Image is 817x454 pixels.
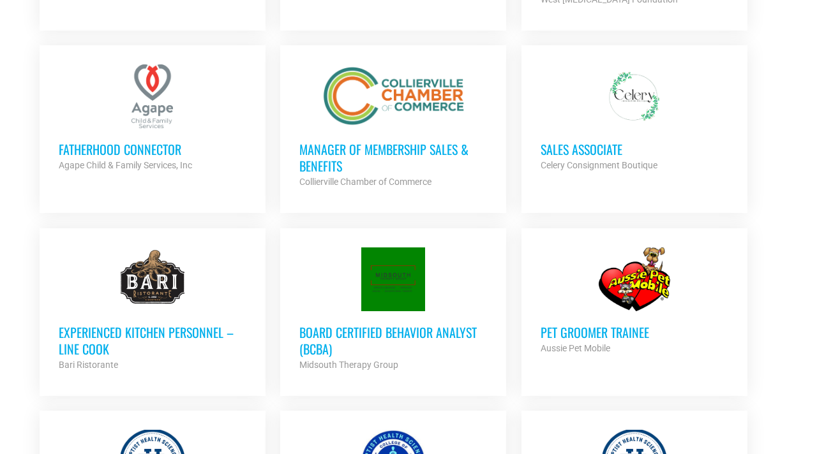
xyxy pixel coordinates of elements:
[59,360,118,370] strong: Bari Ristorante
[541,160,657,170] strong: Celery Consignment Boutique
[280,228,506,392] a: Board Certified Behavior Analyst (BCBA) Midsouth Therapy Group
[299,324,487,357] h3: Board Certified Behavior Analyst (BCBA)
[541,324,728,340] h3: Pet Groomer Trainee
[59,160,192,170] strong: Agape Child & Family Services, Inc
[299,360,398,370] strong: Midsouth Therapy Group
[521,228,747,375] a: Pet Groomer Trainee Aussie Pet Mobile
[59,141,246,157] h3: Fatherhood Connector
[541,343,610,353] strong: Aussie Pet Mobile
[299,141,487,174] h3: Manager of Membership Sales & Benefits
[59,324,246,357] h3: Experienced Kitchen Personnel – Line Cook
[521,45,747,192] a: Sales Associate Celery Consignment Boutique
[40,45,266,192] a: Fatherhood Connector Agape Child & Family Services, Inc
[40,228,266,392] a: Experienced Kitchen Personnel – Line Cook Bari Ristorante
[280,45,506,209] a: Manager of Membership Sales & Benefits Collierville Chamber of Commerce
[299,177,431,187] strong: Collierville Chamber of Commerce
[541,141,728,157] h3: Sales Associate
